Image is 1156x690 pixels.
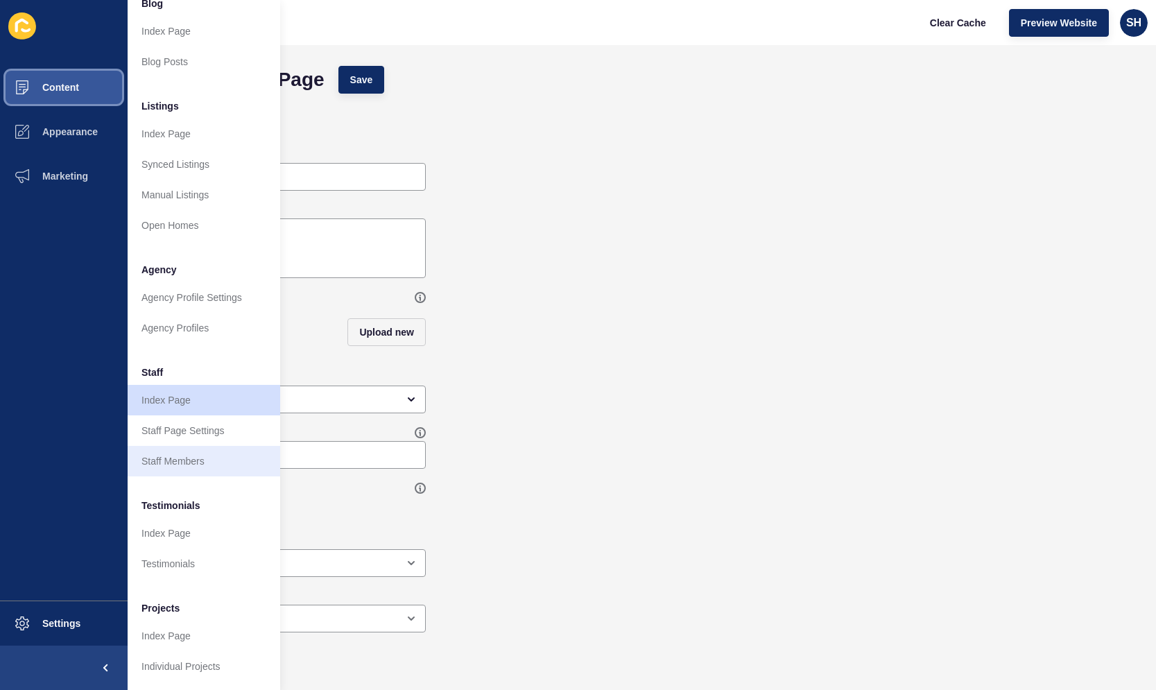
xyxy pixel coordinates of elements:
[128,210,280,241] a: Open Homes
[1021,16,1097,30] span: Preview Website
[128,651,280,682] a: Individual Projects
[930,16,986,30] span: Clear Cache
[128,119,280,149] a: Index Page
[148,386,426,413] div: open menu
[128,16,280,46] a: Index Page
[128,149,280,180] a: Synced Listings
[148,549,426,577] div: open menu
[128,385,280,415] a: Index Page
[128,518,280,549] a: Index Page
[128,46,280,77] a: Blog Posts
[350,73,373,87] span: Save
[128,549,280,579] a: Testimonials
[128,415,280,446] a: Staff Page Settings
[128,621,280,651] a: Index Page
[1126,16,1141,30] span: SH
[359,325,414,339] span: Upload new
[141,99,179,113] span: Listings
[128,446,280,476] a: Staff Members
[128,180,280,210] a: Manual Listings
[148,605,426,632] div: open menu
[918,9,998,37] button: Clear Cache
[141,365,163,379] span: Staff
[141,601,180,615] span: Projects
[338,66,385,94] button: Save
[128,313,280,343] a: Agency Profiles
[141,263,177,277] span: Agency
[141,499,200,512] span: Testimonials
[347,318,426,346] button: Upload new
[1009,9,1109,37] button: Preview Website
[128,282,280,313] a: Agency Profile Settings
